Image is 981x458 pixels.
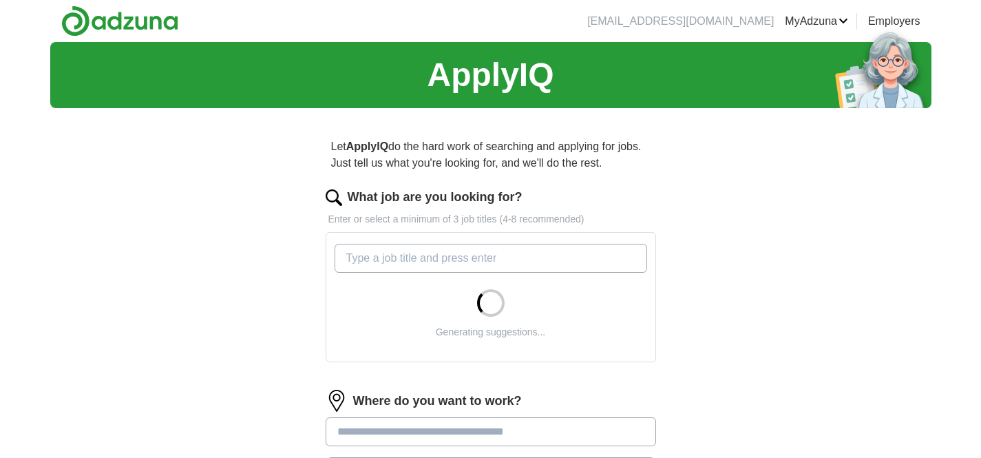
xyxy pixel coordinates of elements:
[326,133,656,177] p: Let do the hard work of searching and applying for jobs. Just tell us what you're looking for, an...
[427,50,553,100] h1: ApplyIQ
[326,212,656,227] p: Enter or select a minimum of 3 job titles (4-8 recommended)
[348,188,523,207] label: What job are you looking for?
[785,13,848,30] a: MyAdzuna
[353,392,522,410] label: Where do you want to work?
[868,13,920,30] a: Employers
[326,189,342,206] img: search.png
[61,6,178,37] img: Adzuna logo
[436,325,546,340] div: Generating suggestions...
[335,244,647,273] input: Type a job title and press enter
[587,13,774,30] li: [EMAIL_ADDRESS][DOMAIN_NAME]
[326,390,348,412] img: location.png
[346,140,388,152] strong: ApplyIQ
